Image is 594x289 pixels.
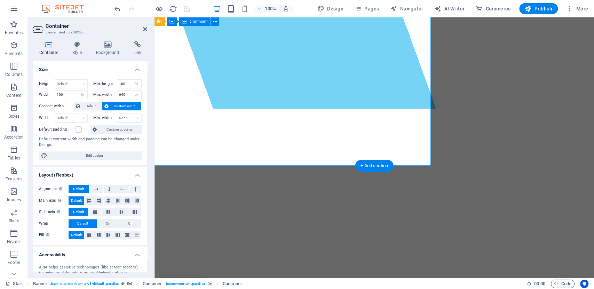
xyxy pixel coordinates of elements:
div: ARIA helps assistive technologies (like screen readers) to understand the role, state, and behavi... [39,265,142,282]
span: Default [71,231,82,239]
div: Default content width and padding can be changed under Design. [39,136,142,148]
span: More [566,5,588,12]
div: + Add section [355,160,394,172]
p: 24 hour support [3,86,437,92]
button: Code [551,280,575,288]
i: Undo: Delete elements (Ctrl+Z) [113,5,121,13]
button: More [563,3,591,14]
span: Pages [355,5,379,12]
p: Simple to use [3,50,437,56]
span: Off [128,219,133,228]
button: Click here to leave preview mode and continue editing [155,5,163,13]
h3: As standard [3,36,437,44]
button: Custom spacing [90,125,142,134]
button: Off [119,219,141,228]
h4: Container [33,41,67,56]
i: This element contains a background [208,282,212,286]
span: Container [190,19,208,24]
i: On resize automatically adjust zoom level to fit chosen device. [283,6,289,12]
button: Default [69,231,84,239]
label: Fill [39,231,69,239]
label: Width [39,93,55,96]
i: Reload page [169,5,177,13]
strong: ADE [303,23,315,29]
i: This element is a customizable preset [121,282,125,286]
strong: Risco [180,23,192,29]
h6: Session time [527,280,545,288]
span: Default [73,185,84,193]
span: Click to select. Double-click to edit [223,280,242,288]
span: : [539,281,540,286]
button: Default [74,102,102,110]
button: reload [169,5,177,13]
span: 00 00 [534,280,545,288]
label: Wrap [39,219,69,228]
label: Min. height [93,82,117,86]
span: . banner-content .parallax [165,280,205,288]
p: Tables [8,155,20,161]
p: RemoteConnect® [3,74,437,80]
button: Commerce [473,3,514,14]
div: Design (Ctrl+Alt+Y) [315,3,346,14]
strong: Visonic [223,23,241,29]
button: Navigator [387,3,426,14]
label: Height [39,82,55,86]
p: Columns [5,72,23,77]
span: Code [554,280,571,288]
label: Content width [39,102,74,110]
p: Header [7,239,21,244]
p: Boxes [8,114,20,119]
p: Footer [8,260,20,265]
p: Slider [9,218,19,224]
span: Custom width [111,102,140,110]
span: Default [82,102,100,110]
span: . banner .preset-banner-v3-default .parallax [50,280,119,288]
h3: Element #ed-589082880 [46,29,133,36]
button: Design [315,3,346,14]
span: Navigator [390,5,423,12]
h4: Accessibility [33,247,147,259]
span: Default [73,208,84,216]
p: Features [6,176,22,182]
h4: Size [33,61,147,74]
button: On [97,219,119,228]
label: Min. width [93,116,117,120]
button: Publish [519,3,558,14]
button: Default [69,185,89,193]
button: Edit design [39,151,142,160]
span: Click to select. Double-click to edit [143,280,162,288]
h4: Style [67,41,90,56]
strong: Pyronix [100,23,118,29]
p: Menvier | | | Texecom | Galaxy | | Scantronics | | Honeywell | | Aritech | | [PERSON_NAME] [3,23,437,30]
span: Design [317,5,343,12]
label: Main axis [39,196,69,205]
h4: Link [128,41,147,56]
img: Editor Logo [40,5,92,13]
label: Width [39,116,55,120]
button: undo [113,5,121,13]
p: Favorites [5,30,23,36]
span: Default [71,196,82,205]
span: On [106,219,110,228]
span: Commerce [476,5,511,12]
span: Default [77,219,88,228]
strong: Castle [119,23,134,29]
a: Click to cancel selection. Double-click to open Pages [6,280,23,288]
p: Images [7,197,21,203]
h4: Layout (Flexbox) [33,167,147,179]
h2: Container [46,23,147,29]
h6: 100% [265,5,276,13]
button: Default [69,196,84,205]
p: Content [6,93,22,98]
button: Default [69,219,97,228]
label: Side axis [39,208,69,216]
label: Alignment [39,185,69,193]
h2: Alarm Brands [3,7,437,16]
span: AI Writer [434,5,465,12]
strong: Night install available [194,62,246,68]
label: Default padding [39,125,76,134]
button: AI Writer [431,3,467,14]
i: This element contains a background [127,282,132,286]
label: Min. width [93,93,117,96]
nav: breadcrumb [33,280,242,288]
